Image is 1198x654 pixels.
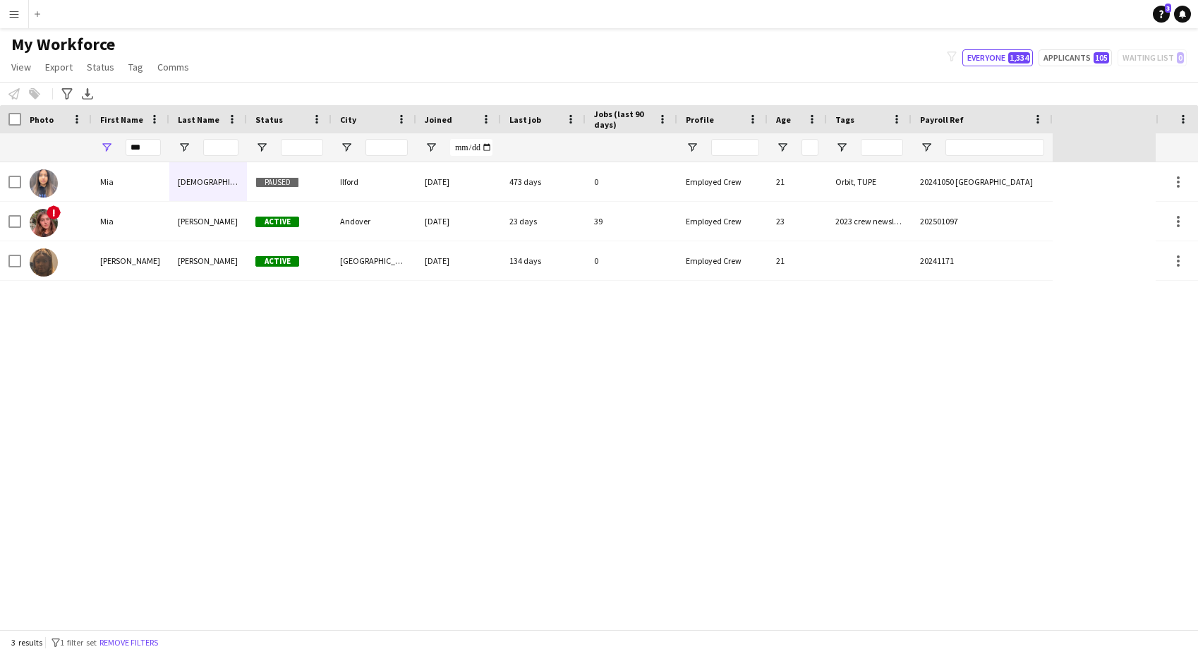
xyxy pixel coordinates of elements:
span: Comms [157,61,189,73]
app-action-btn: Advanced filters [59,85,75,102]
span: View [11,61,31,73]
button: Open Filter Menu [100,141,113,154]
a: 3 [1153,6,1170,23]
span: Jobs (last 90 days) [594,109,652,130]
span: Status [255,114,283,125]
input: Age Filter Input [801,139,818,156]
input: Joined Filter Input [450,139,492,156]
img: Miah Bucknor [30,248,58,277]
input: Status Filter Input [281,139,323,156]
div: Orbit, TUPE [827,162,912,201]
input: Tags Filter Input [861,139,903,156]
div: Mia [92,162,169,201]
div: [PERSON_NAME] [92,241,169,280]
span: Last job [509,114,541,125]
a: Export [40,58,78,76]
span: Tag [128,61,143,73]
div: [PERSON_NAME] [169,202,247,241]
div: 23 [768,202,827,241]
span: Active [255,217,299,227]
span: My Workforce [11,34,115,55]
div: 21 [768,162,827,201]
span: Profile [686,114,714,125]
button: Remove filters [97,635,161,650]
img: Mia Keable [30,209,58,237]
span: Last Name [178,114,219,125]
a: Comms [152,58,195,76]
span: City [340,114,356,125]
div: Andover [332,202,416,241]
button: Open Filter Menu [178,141,190,154]
a: Tag [123,58,149,76]
input: Profile Filter Input [711,139,759,156]
button: Open Filter Menu [255,141,268,154]
app-action-btn: Export XLSX [79,85,96,102]
span: First Name [100,114,143,125]
span: Photo [30,114,54,125]
button: Everyone1,334 [962,49,1033,66]
div: 23 days [501,202,586,241]
a: View [6,58,37,76]
span: ! [47,205,61,219]
span: 3 [1165,4,1171,13]
input: First Name Filter Input [126,139,161,156]
div: Ilford [332,162,416,201]
input: Last Name Filter Input [203,139,238,156]
span: Paused [255,177,299,188]
a: Status [81,58,120,76]
div: 134 days [501,241,586,280]
div: [DATE] [416,241,501,280]
span: 1 filter set [60,637,97,648]
div: 473 days [501,162,586,201]
button: Open Filter Menu [425,141,437,154]
span: 105 [1094,52,1109,63]
button: Open Filter Menu [835,141,848,154]
div: Employed Crew [677,162,768,201]
div: [DATE] [416,202,501,241]
span: Status [87,61,114,73]
div: 0 [586,241,677,280]
input: City Filter Input [365,139,408,156]
span: 1,334 [1008,52,1030,63]
div: 39 [586,202,677,241]
div: [DEMOGRAPHIC_DATA][PERSON_NAME] [169,162,247,201]
div: 2023 crew newsletter, Maybe, Newsletter, RTW check approved [827,202,912,241]
img: Mia Islam-Moore [30,169,58,198]
button: Open Filter Menu [776,141,789,154]
span: Export [45,61,73,73]
div: Employed Crew [677,202,768,241]
span: Age [776,114,791,125]
iframe: Chat Widget [882,87,1198,654]
span: Active [255,256,299,267]
button: Open Filter Menu [686,141,698,154]
button: Open Filter Menu [340,141,353,154]
div: [GEOGRAPHIC_DATA] [332,241,416,280]
div: [DATE] [416,162,501,201]
span: Joined [425,114,452,125]
div: 0 [586,162,677,201]
button: Applicants105 [1039,49,1112,66]
div: [PERSON_NAME] [169,241,247,280]
div: Employed Crew [677,241,768,280]
div: Mia [92,202,169,241]
span: Tags [835,114,854,125]
div: 21 [768,241,827,280]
